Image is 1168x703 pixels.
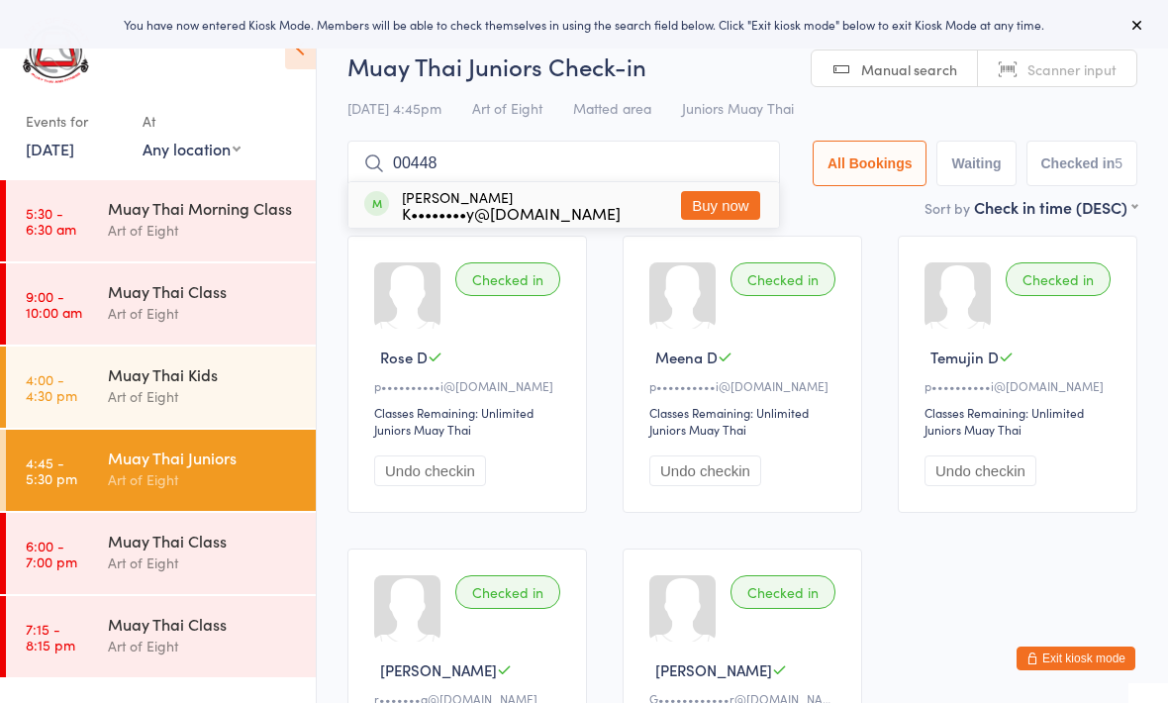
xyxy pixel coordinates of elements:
div: Art of Eight [108,468,299,491]
div: Checked in [455,575,560,609]
time: 7:15 - 8:15 pm [26,621,75,653]
button: Undo checkin [649,455,761,486]
span: Manual search [861,59,957,79]
div: Classes Remaining: Unlimited [374,404,566,421]
div: Classes Remaining: Unlimited [925,404,1117,421]
div: Classes Remaining: Unlimited [649,404,841,421]
div: [PERSON_NAME] [402,189,621,221]
div: Muay Thai Class [108,280,299,302]
span: Scanner input [1027,59,1117,79]
div: Muay Thai Morning Class [108,197,299,219]
a: 5:30 -6:30 amMuay Thai Morning ClassArt of Eight [6,180,316,261]
span: [PERSON_NAME] [380,659,497,680]
div: p••••••••••i@[DOMAIN_NAME] [649,377,841,394]
div: Juniors Muay Thai [649,421,746,438]
div: Juniors Muay Thai [925,421,1022,438]
span: [DATE] 4:45pm [347,98,441,118]
div: p••••••••••i@[DOMAIN_NAME] [925,377,1117,394]
time: 9:00 - 10:00 am [26,288,82,320]
div: Checked in [455,262,560,296]
img: Art of Eight [20,15,94,85]
span: [PERSON_NAME] [655,659,772,680]
div: Checked in [730,262,835,296]
a: 4:00 -4:30 pmMuay Thai KidsArt of Eight [6,347,316,428]
div: Checked in [1006,262,1111,296]
a: 9:00 -10:00 amMuay Thai ClassArt of Eight [6,263,316,345]
div: K••••••••y@[DOMAIN_NAME] [402,205,621,221]
div: At [143,105,241,138]
time: 6:00 - 7:00 pm [26,538,77,569]
time: 5:30 - 6:30 am [26,205,76,237]
a: 6:00 -7:00 pmMuay Thai ClassArt of Eight [6,513,316,594]
div: Muay Thai Juniors [108,447,299,468]
div: Art of Eight [108,219,299,242]
div: Muay Thai Class [108,530,299,552]
button: Undo checkin [925,455,1036,486]
div: Muay Thai Kids [108,363,299,385]
div: Any location [143,138,241,159]
button: All Bookings [813,141,927,186]
span: Temujin D [930,347,999,367]
div: Art of Eight [108,385,299,408]
button: Undo checkin [374,455,486,486]
div: p••••••••••i@[DOMAIN_NAME] [374,377,566,394]
button: Exit kiosk mode [1017,647,1135,670]
h2: Muay Thai Juniors Check-in [347,50,1137,82]
div: Events for [26,105,123,138]
a: 4:45 -5:30 pmMuay Thai JuniorsArt of Eight [6,430,316,511]
time: 4:00 - 4:30 pm [26,371,77,403]
time: 4:45 - 5:30 pm [26,454,77,486]
span: Art of Eight [472,98,542,118]
div: You have now entered Kiosk Mode. Members will be able to check themselves in using the search fie... [32,16,1136,33]
button: Checked in5 [1026,141,1138,186]
div: Art of Eight [108,635,299,657]
button: Waiting [936,141,1016,186]
div: Juniors Muay Thai [374,421,471,438]
button: Buy now [681,191,760,220]
a: [DATE] [26,138,74,159]
div: Muay Thai Class [108,613,299,635]
label: Sort by [925,198,970,218]
span: Juniors Muay Thai [682,98,794,118]
span: Meena D [655,347,718,367]
span: Matted area [573,98,651,118]
div: Check in time (DESC) [974,196,1137,218]
a: 7:15 -8:15 pmMuay Thai ClassArt of Eight [6,596,316,677]
div: Art of Eight [108,552,299,574]
input: Search [347,141,780,186]
div: Checked in [730,575,835,609]
span: Rose D [380,347,428,367]
div: Art of Eight [108,302,299,325]
div: 5 [1115,155,1122,171]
